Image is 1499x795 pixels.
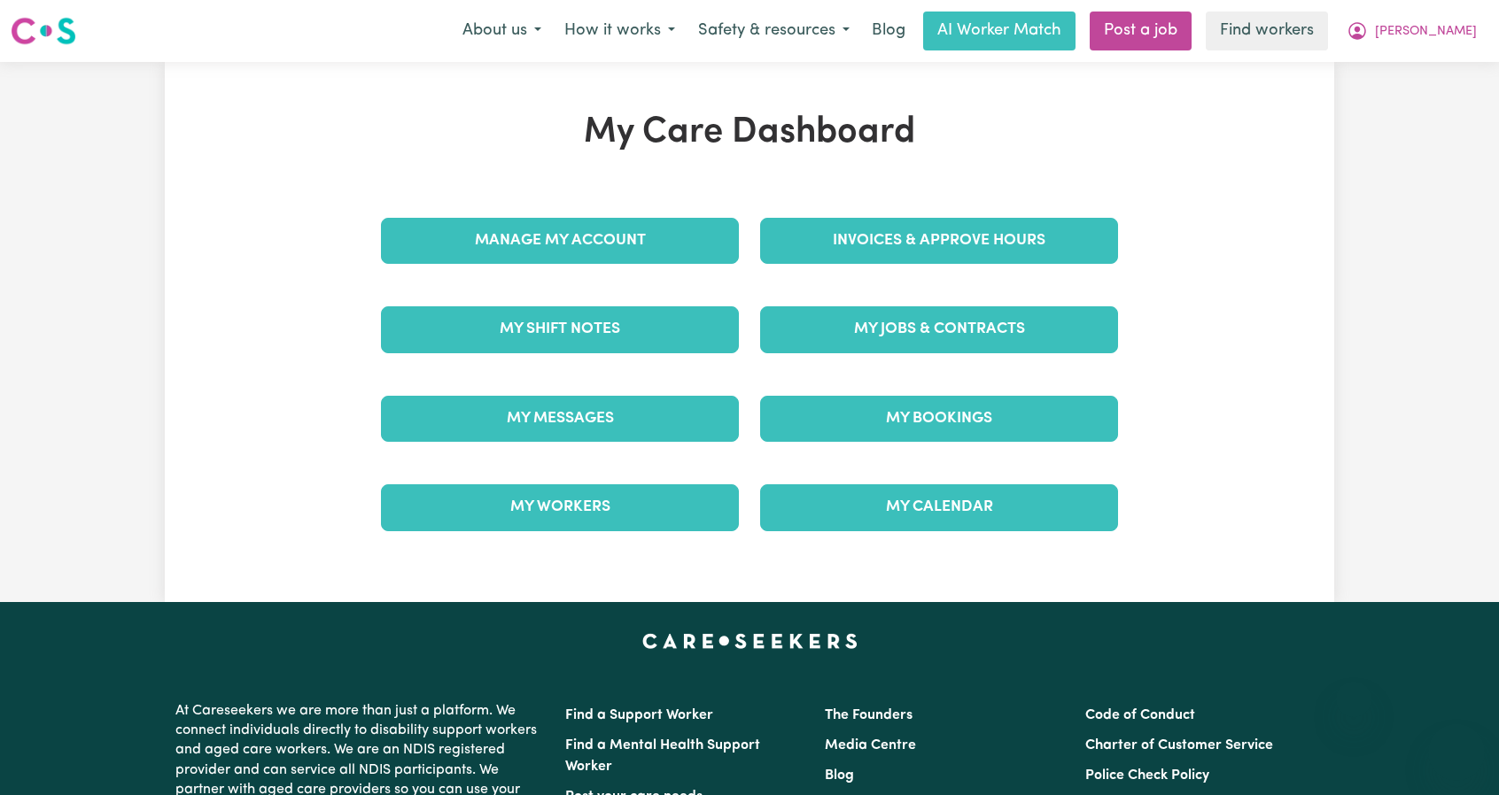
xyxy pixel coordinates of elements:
a: Find a Mental Health Support Worker [565,738,760,774]
a: My Calendar [760,484,1118,530]
a: Police Check Policy [1085,768,1209,783]
a: My Messages [381,396,739,442]
a: Blog [825,768,854,783]
iframe: Button to launch messaging window [1428,724,1485,781]
a: Code of Conduct [1085,708,1195,722]
a: Blog [861,12,916,50]
a: Careseekers logo [11,11,76,51]
a: Charter of Customer Service [1085,738,1273,753]
a: My Bookings [760,396,1118,442]
a: Invoices & Approve Hours [760,218,1118,264]
img: Careseekers logo [11,15,76,47]
button: About us [451,12,553,50]
a: Manage My Account [381,218,739,264]
a: My Workers [381,484,739,530]
a: Careseekers home page [642,634,858,648]
button: Safety & resources [687,12,861,50]
a: Post a job [1090,12,1192,50]
span: [PERSON_NAME] [1375,22,1477,42]
a: My Jobs & Contracts [760,306,1118,352]
a: Media Centre [825,738,916,753]
button: How it works [553,12,687,50]
a: The Founders [825,708,913,722]
a: Find a Support Worker [565,708,713,722]
iframe: Close message [1336,682,1371,717]
h1: My Care Dashboard [370,112,1129,154]
a: Find workers [1206,12,1328,50]
a: My Shift Notes [381,306,739,352]
a: AI Worker Match [923,12,1076,50]
button: My Account [1335,12,1488,50]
